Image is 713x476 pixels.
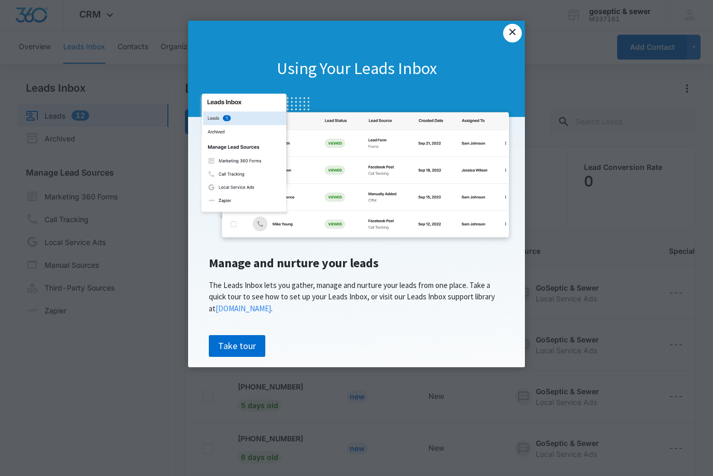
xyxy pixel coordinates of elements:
span: The Leads Inbox lets you gather, manage and nurture your leads from one place. Take a quick tour ... [209,280,495,313]
a: Close modal [503,24,522,42]
h1: Using Your Leads Inbox [188,58,525,80]
a: [DOMAIN_NAME] [216,304,271,313]
a: Take tour [209,335,265,357]
span: Manage and nurture your leads [209,255,379,271]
